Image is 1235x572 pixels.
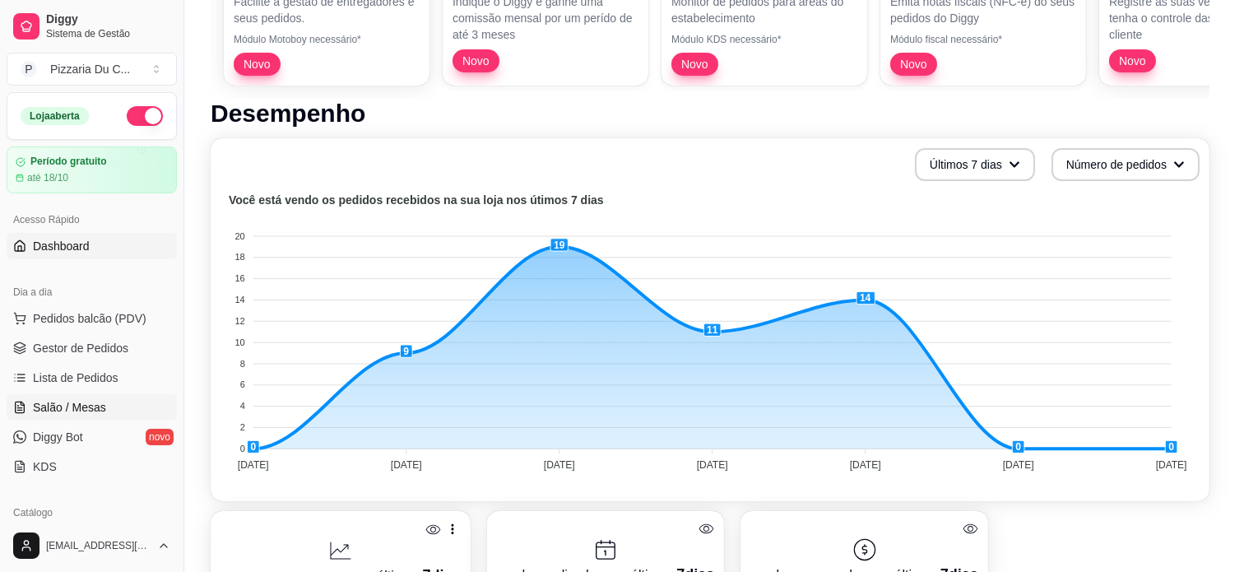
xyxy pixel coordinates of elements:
tspan: 8 [240,359,245,369]
span: [EMAIL_ADDRESS][DOMAIN_NAME] [46,539,151,552]
span: Lista de Pedidos [33,370,118,386]
tspan: 4 [240,401,245,411]
tspan: 18 [235,253,245,263]
span: Novo [1112,53,1153,69]
a: Lista de Pedidos [7,365,177,391]
span: Novo [237,56,277,72]
tspan: [DATE] [544,459,575,471]
span: Novo [894,56,934,72]
article: Período gratuito [30,156,107,168]
tspan: 16 [235,273,245,283]
p: Módulo Motoboy necessário* [234,33,420,46]
p: Módulo KDS necessário* [671,33,857,46]
tspan: 20 [235,231,245,241]
tspan: [DATE] [850,459,881,471]
button: Número de pedidos [1052,148,1200,181]
span: Gestor de Pedidos [33,340,128,356]
h1: Desempenho [211,99,1209,128]
button: Alterar Status [127,106,163,126]
button: [EMAIL_ADDRESS][DOMAIN_NAME] [7,526,177,565]
span: Dashboard [33,238,90,254]
tspan: [DATE] [238,459,269,471]
span: KDS [33,458,57,475]
span: Novo [675,56,715,72]
a: Gestor de Pedidos [7,335,177,361]
a: Diggy Botnovo [7,424,177,450]
article: até 18/10 [27,171,68,184]
span: P [21,61,37,77]
tspan: [DATE] [391,459,422,471]
button: Pedidos balcão (PDV) [7,305,177,332]
span: Salão / Mesas [33,399,106,416]
div: Dia a dia [7,279,177,305]
a: Dashboard [7,233,177,259]
a: Salão / Mesas [7,394,177,421]
tspan: [DATE] [1003,459,1034,471]
p: Módulo fiscal necessário* [890,33,1076,46]
span: Diggy [46,12,170,27]
div: Loja aberta [21,107,89,125]
span: Sistema de Gestão [46,27,170,40]
tspan: 10 [235,337,245,347]
tspan: 14 [235,295,245,305]
tspan: 2 [240,422,245,432]
span: Diggy Bot [33,429,83,445]
div: Catálogo [7,500,177,526]
span: Novo [456,53,496,69]
a: DiggySistema de Gestão [7,7,177,46]
a: KDS [7,453,177,480]
span: Pedidos balcão (PDV) [33,310,146,327]
tspan: 0 [240,444,245,453]
a: Período gratuitoaté 18/10 [7,146,177,193]
div: Pizzaria Du C ... [50,61,130,77]
tspan: 12 [235,316,245,326]
text: Você está vendo os pedidos recebidos na sua loja nos útimos 7 dias [229,194,604,207]
button: Select a team [7,53,177,86]
tspan: 6 [240,380,245,390]
div: Acesso Rápido [7,207,177,233]
tspan: [DATE] [1156,459,1187,471]
tspan: [DATE] [697,459,728,471]
button: Últimos 7 dias [915,148,1035,181]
